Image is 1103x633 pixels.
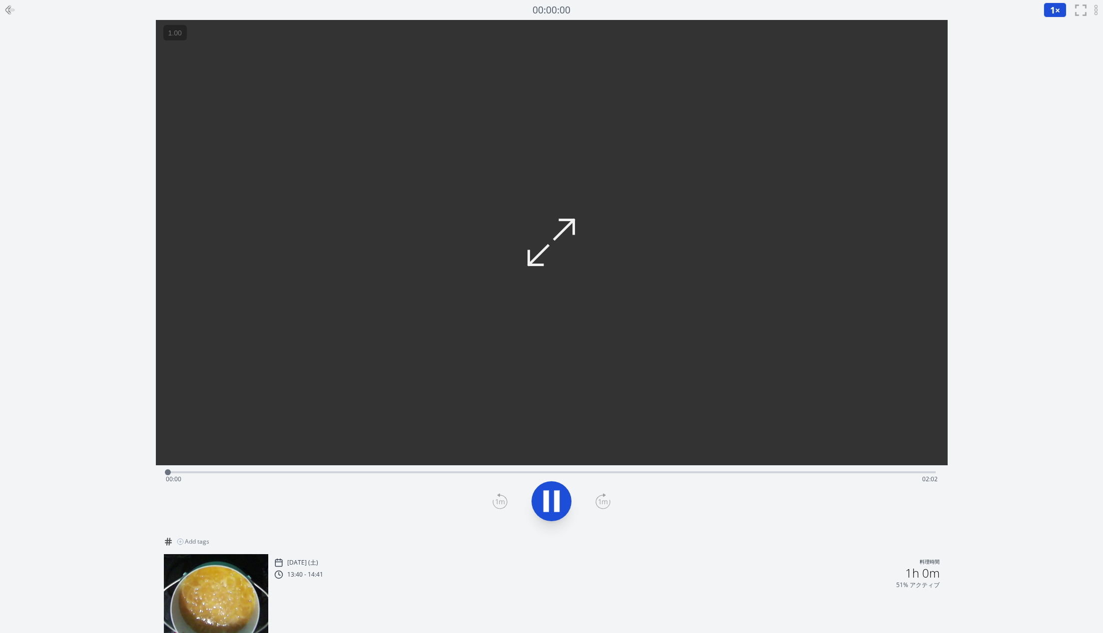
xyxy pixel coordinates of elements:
button: Add tags [173,534,213,550]
span: 1 [1050,4,1055,16]
p: 13:40 - 14:41 [287,571,323,579]
span: 02:02 [922,475,938,483]
p: 料理時間 [920,558,940,567]
a: 00:00:00 [533,3,570,17]
button: 1× [1044,2,1067,17]
h2: 1h 0m [905,567,940,579]
p: [DATE] (土) [287,559,318,567]
p: 51% アクティブ [896,581,940,589]
span: Add tags [185,538,209,546]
